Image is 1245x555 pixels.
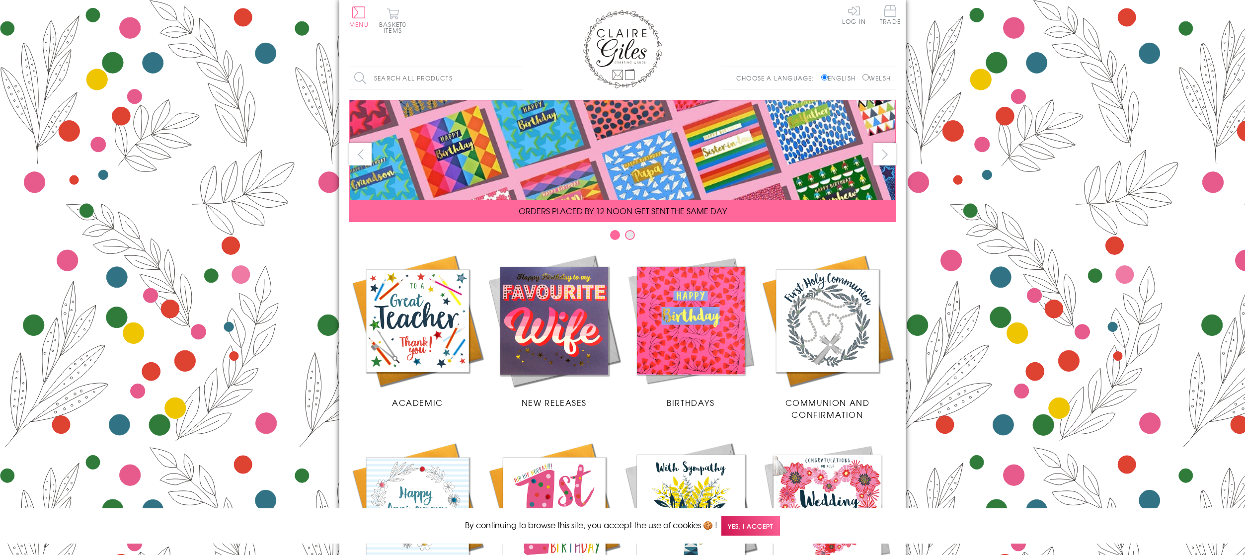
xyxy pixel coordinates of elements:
span: ORDERS PLACED BY 12 NOON GET SENT THE SAME DAY [519,205,727,217]
span: Communion and Confirmation [785,396,870,420]
button: Carousel Page 1 (Current Slide) [610,230,620,240]
span: Menu [349,20,369,29]
div: Carousel Pagination [349,230,896,245]
span: Yes, I accept [721,516,780,536]
label: Welsh [862,74,891,82]
button: Basket0 items [379,8,406,33]
a: Communion and Confirmation [759,252,896,420]
a: Birthdays [622,252,759,408]
span: New Releases [522,396,587,408]
a: Academic [349,252,486,408]
button: next [873,143,896,165]
a: Trade [880,5,901,26]
span: 0 items [384,20,406,35]
p: Choose a language: [736,74,819,82]
img: Claire Giles Greetings Cards [583,10,662,88]
a: New Releases [486,252,622,408]
a: Log In [842,5,866,24]
span: Trade [880,5,901,24]
label: English [821,74,860,82]
input: Search [513,67,523,89]
input: English [821,74,828,80]
button: Menu [349,6,369,27]
input: Welsh [862,74,869,80]
span: Birthdays [667,396,714,408]
span: Academic [392,396,443,408]
input: Search all products [349,67,523,89]
button: Carousel Page 2 [625,230,635,240]
button: prev [349,143,372,165]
